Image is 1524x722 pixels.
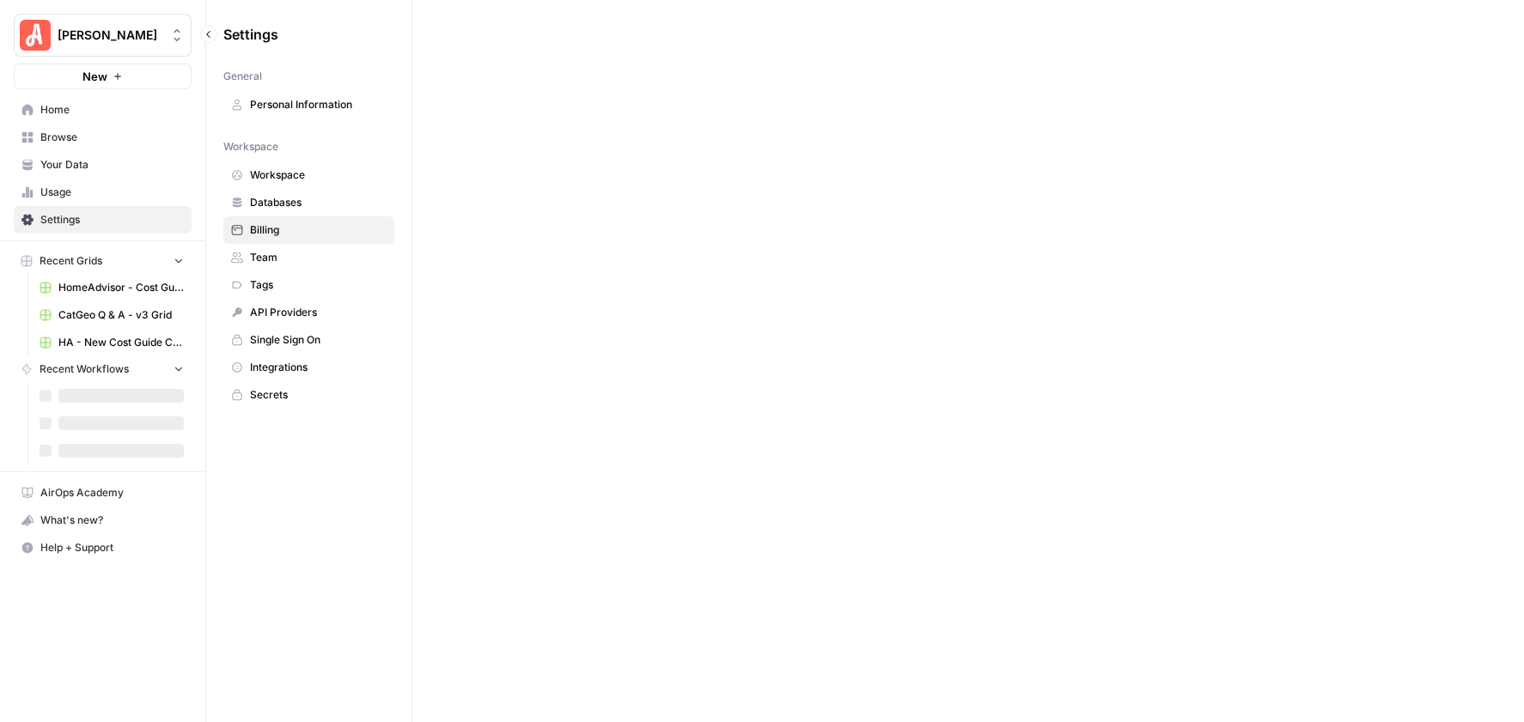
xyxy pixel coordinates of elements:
[40,185,184,200] span: Usage
[223,244,394,271] a: Team
[223,381,394,409] a: Secrets
[250,222,387,238] span: Billing
[14,14,192,57] button: Workspace: Angi
[58,307,184,323] span: CatGeo Q & A - v3 Grid
[20,20,51,51] img: Angi Logo
[250,195,387,210] span: Databases
[40,102,184,118] span: Home
[223,139,278,155] span: Workspace
[32,274,192,301] a: HomeAdvisor - Cost Guide Updates
[14,206,192,234] a: Settings
[223,161,394,189] a: Workspace
[40,212,184,228] span: Settings
[14,151,192,179] a: Your Data
[223,299,394,326] a: API Providers
[58,280,184,295] span: HomeAdvisor - Cost Guide Updates
[82,68,107,85] span: New
[250,387,387,403] span: Secrets
[250,250,387,265] span: Team
[223,24,278,45] span: Settings
[14,96,192,124] a: Home
[40,253,102,269] span: Recent Grids
[223,354,394,381] a: Integrations
[14,356,192,382] button: Recent Workflows
[15,507,191,533] div: What's new?
[250,97,387,112] span: Personal Information
[14,507,192,534] button: What's new?
[250,277,387,293] span: Tags
[250,305,387,320] span: API Providers
[14,124,192,151] a: Browse
[250,360,387,375] span: Integrations
[14,534,192,561] button: Help + Support
[14,64,192,89] button: New
[250,332,387,348] span: Single Sign On
[58,27,162,44] span: [PERSON_NAME]
[250,167,387,183] span: Workspace
[14,179,192,206] a: Usage
[223,216,394,244] a: Billing
[223,189,394,216] a: Databases
[223,326,394,354] a: Single Sign On
[223,69,262,84] span: General
[32,301,192,329] a: CatGeo Q & A - v3 Grid
[223,271,394,299] a: Tags
[40,485,184,501] span: AirOps Academy
[40,157,184,173] span: Your Data
[14,479,192,507] a: AirOps Academy
[40,540,184,555] span: Help + Support
[40,130,184,145] span: Browse
[58,335,184,350] span: HA - New Cost Guide Creation Grid
[14,248,192,274] button: Recent Grids
[32,329,192,356] a: HA - New Cost Guide Creation Grid
[223,91,394,118] a: Personal Information
[40,361,129,377] span: Recent Workflows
